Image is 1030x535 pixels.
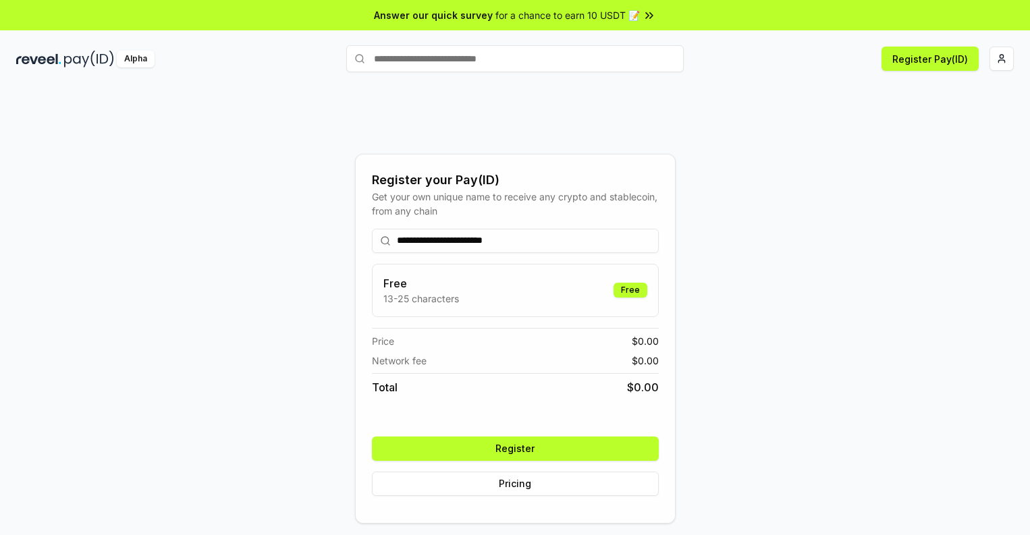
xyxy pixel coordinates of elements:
[383,275,459,291] h3: Free
[372,437,659,461] button: Register
[64,51,114,67] img: pay_id
[632,354,659,368] span: $ 0.00
[372,190,659,218] div: Get your own unique name to receive any crypto and stablecoin, from any chain
[117,51,155,67] div: Alpha
[372,354,427,368] span: Network fee
[383,291,459,306] p: 13-25 characters
[374,8,493,22] span: Answer our quick survey
[882,47,979,71] button: Register Pay(ID)
[372,334,394,348] span: Price
[632,334,659,348] span: $ 0.00
[627,379,659,395] span: $ 0.00
[372,171,659,190] div: Register your Pay(ID)
[16,51,61,67] img: reveel_dark
[614,283,647,298] div: Free
[372,472,659,496] button: Pricing
[372,379,398,395] span: Total
[495,8,640,22] span: for a chance to earn 10 USDT 📝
